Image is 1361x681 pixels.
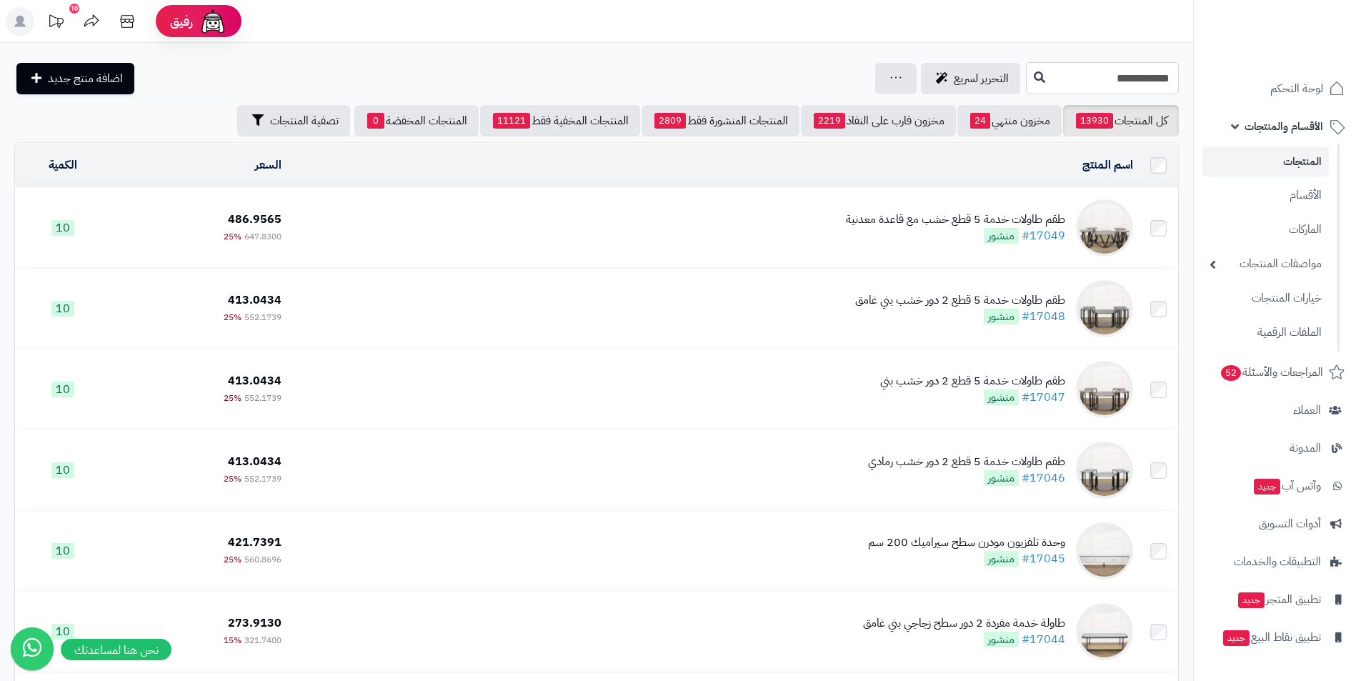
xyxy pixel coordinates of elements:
[814,113,845,129] span: 2219
[1082,156,1133,174] a: اسم المنتج
[354,105,479,136] a: المنتجات المخفضة0
[228,372,281,389] span: 413.0434
[1076,280,1133,337] img: طقم طاولات خدمة 5 قطع 2 دور خشب بني غامق
[69,4,79,14] div: 10
[1202,180,1329,211] a: الأقسام
[237,105,350,136] button: تصفية المنتجات
[1022,389,1065,406] a: #17047
[51,220,74,236] span: 10
[224,472,241,485] span: 25%
[228,292,281,309] span: 413.0434
[801,105,956,136] a: مخزون قارب على النفاذ2219
[642,105,799,136] a: المنتجات المنشورة فقط2809
[863,615,1065,632] div: طاولة خدمة مفردة 2 دور سطح زجاجي بني غامق
[244,553,281,566] span: 560.8696
[880,373,1065,389] div: طقم طاولات خدمة 5 قطع 2 دور خشب بني
[984,309,1019,324] span: منشور
[1221,365,1241,381] span: 52
[228,615,281,632] span: 273.9130
[984,470,1019,486] span: منشور
[1076,361,1133,418] img: طقم طاولات خدمة 5 قطع 2 دور خشب بني
[1254,479,1280,494] span: جديد
[16,63,134,94] a: اضافة منتج جديد
[1022,550,1065,567] a: #17045
[228,534,281,551] span: 421.7391
[49,156,77,174] a: الكمية
[984,228,1019,244] span: منشور
[1290,438,1321,458] span: المدونة
[654,113,686,129] span: 2809
[224,634,241,647] span: 15%
[1202,393,1352,427] a: العملاء
[957,105,1062,136] a: مخزون منتهي24
[1264,40,1347,70] img: logo-2.png
[1234,552,1321,572] span: التطبيقات والخدمات
[1202,431,1352,465] a: المدونة
[224,553,241,566] span: 25%
[1076,113,1113,129] span: 13930
[228,211,281,228] span: 486.9565
[228,453,281,470] span: 413.0434
[1076,199,1133,257] img: طقم طاولات خدمة 5 قطع خشب مع قاعدة معدنية
[1202,582,1352,617] a: تطبيق المتجرجديد
[1220,362,1323,382] span: المراجعات والأسئلة
[1063,105,1179,136] a: كل المنتجات13930
[51,543,74,559] span: 10
[51,301,74,317] span: 10
[51,462,74,478] span: 10
[244,472,281,485] span: 552.1739
[51,624,74,640] span: 10
[224,311,241,324] span: 25%
[244,230,281,243] span: 647.8300
[1252,476,1321,496] span: وآتس آب
[1222,627,1321,647] span: تطبيق نقاط البيع
[244,311,281,324] span: 552.1739
[493,113,530,129] span: 11121
[199,7,227,36] img: ai-face.png
[1202,620,1352,655] a: تطبيق نقاط البيعجديد
[1022,631,1065,648] a: #17044
[244,634,281,647] span: 321.7400
[1202,545,1352,579] a: التطبيقات والخدمات
[868,535,1065,551] div: وحدة تلفزيون مودرن سطح سيراميك 200 سم
[1223,630,1250,646] span: جديد
[921,63,1020,94] a: التحرير لسريع
[1202,355,1352,389] a: المراجعات والأسئلة52
[855,292,1065,309] div: طقم طاولات خدمة 5 قطع 2 دور خشب بني غامق
[1202,469,1352,503] a: وآتس آبجديد
[984,551,1019,567] span: منشور
[1022,308,1065,325] a: #17048
[1245,116,1323,136] span: الأقسام والمنتجات
[1202,317,1329,348] a: الملفات الرقمية
[38,7,74,39] a: تحديثات المنصة
[270,112,339,129] span: تصفية المنتجات
[1076,522,1133,580] img: وحدة تلفزيون مودرن سطح سيراميك 200 سم
[1259,514,1321,534] span: أدوات التسويق
[48,70,123,87] span: اضافة منتج جديد
[984,389,1019,405] span: منشور
[1202,71,1352,106] a: لوحة التحكم
[224,230,241,243] span: 25%
[1202,214,1329,245] a: الماركات
[1202,249,1329,279] a: مواصفات المنتجات
[1202,283,1329,314] a: خيارات المنتجات
[984,632,1019,647] span: منشور
[1076,603,1133,660] img: طاولة خدمة مفردة 2 دور سطح زجاجي بني غامق
[846,212,1065,228] div: طقم طاولات خدمة 5 قطع خشب مع قاعدة معدنية
[51,382,74,397] span: 10
[970,113,990,129] span: 24
[224,392,241,404] span: 25%
[170,13,193,30] span: رفيق
[1238,592,1265,608] span: جديد
[480,105,640,136] a: المنتجات المخفية فقط11121
[954,70,1009,87] span: التحرير لسريع
[1293,400,1321,420] span: العملاء
[1202,147,1329,177] a: المنتجات
[244,392,281,404] span: 552.1739
[1202,507,1352,541] a: أدوات التسويق
[255,156,281,174] a: السعر
[868,454,1065,470] div: طقم طاولات خدمة 5 قطع 2 دور خشب رمادي
[1022,227,1065,244] a: #17049
[367,113,384,129] span: 0
[1076,442,1133,499] img: طقم طاولات خدمة 5 قطع 2 دور خشب رمادي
